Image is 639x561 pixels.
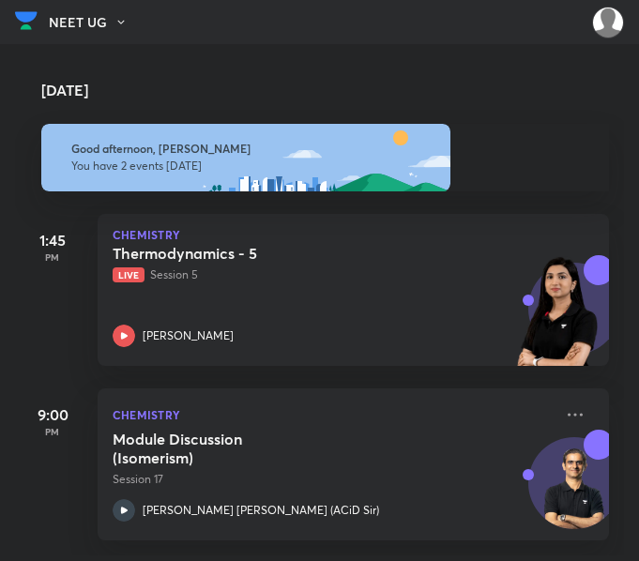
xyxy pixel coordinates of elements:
h5: Module Discussion (Isomerism) [113,430,346,467]
img: Company Logo [15,7,38,35]
h5: Thermodynamics - 5 [113,244,346,263]
img: afternoon [41,124,450,191]
img: Amisha Rani [592,7,624,38]
img: unacademy [506,255,609,385]
button: NEET UG [49,8,139,37]
h6: Good afternoon, [PERSON_NAME] [71,142,579,156]
p: You have 2 events [DATE] [71,159,579,174]
p: Session 5 [113,266,553,283]
p: [PERSON_NAME] [143,327,234,344]
span: Live [113,267,145,282]
h5: 1:45 [15,229,90,251]
p: Session 17 [113,471,553,488]
p: Chemistry [113,229,594,240]
p: Chemistry [113,403,553,426]
h4: [DATE] [41,83,628,98]
h5: 9:00 [15,403,90,426]
p: [PERSON_NAME] [PERSON_NAME] (ACiD Sir) [143,502,379,519]
p: PM [15,426,90,437]
p: PM [15,251,90,263]
a: Company Logo [15,7,38,39]
img: Avatar [529,447,619,538]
